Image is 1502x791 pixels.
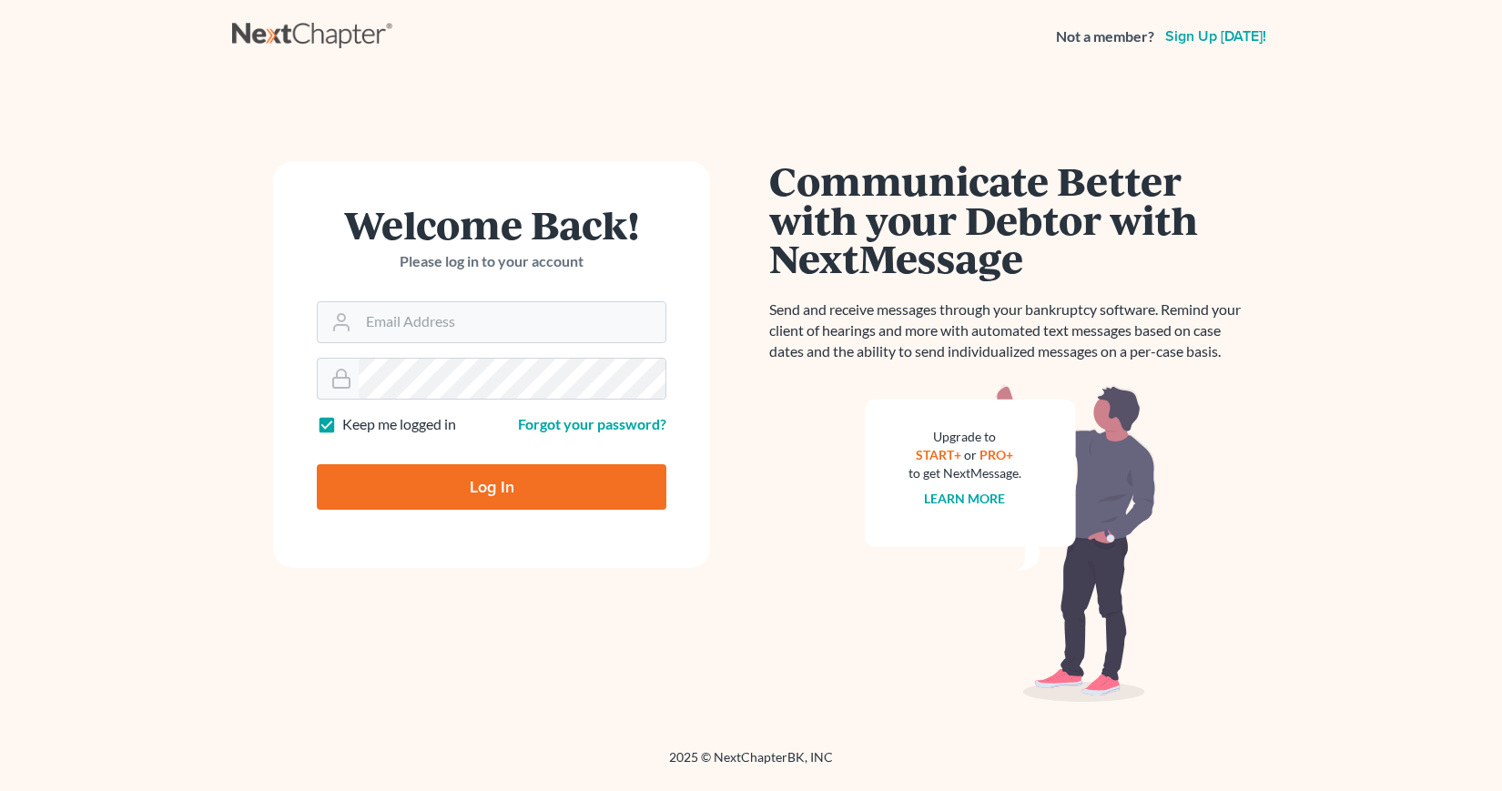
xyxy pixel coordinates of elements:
[317,464,666,510] input: Log In
[1162,29,1270,44] a: Sign up [DATE]!
[317,251,666,272] p: Please log in to your account
[769,161,1252,278] h1: Communicate Better with your Debtor with NextMessage
[232,748,1270,781] div: 2025 © NextChapterBK, INC
[1056,26,1154,47] strong: Not a member?
[359,302,665,342] input: Email Address
[908,464,1021,482] div: to get NextMessage.
[865,384,1156,703] img: nextmessage_bg-59042aed3d76b12b5cd301f8e5b87938c9018125f34e5fa2b7a6b67550977c72.svg
[917,447,962,462] a: START+
[342,414,456,435] label: Keep me logged in
[317,205,666,244] h1: Welcome Back!
[925,491,1006,506] a: Learn more
[980,447,1014,462] a: PRO+
[908,428,1021,446] div: Upgrade to
[518,415,666,432] a: Forgot your password?
[769,299,1252,362] p: Send and receive messages through your bankruptcy software. Remind your client of hearings and mo...
[965,447,978,462] span: or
